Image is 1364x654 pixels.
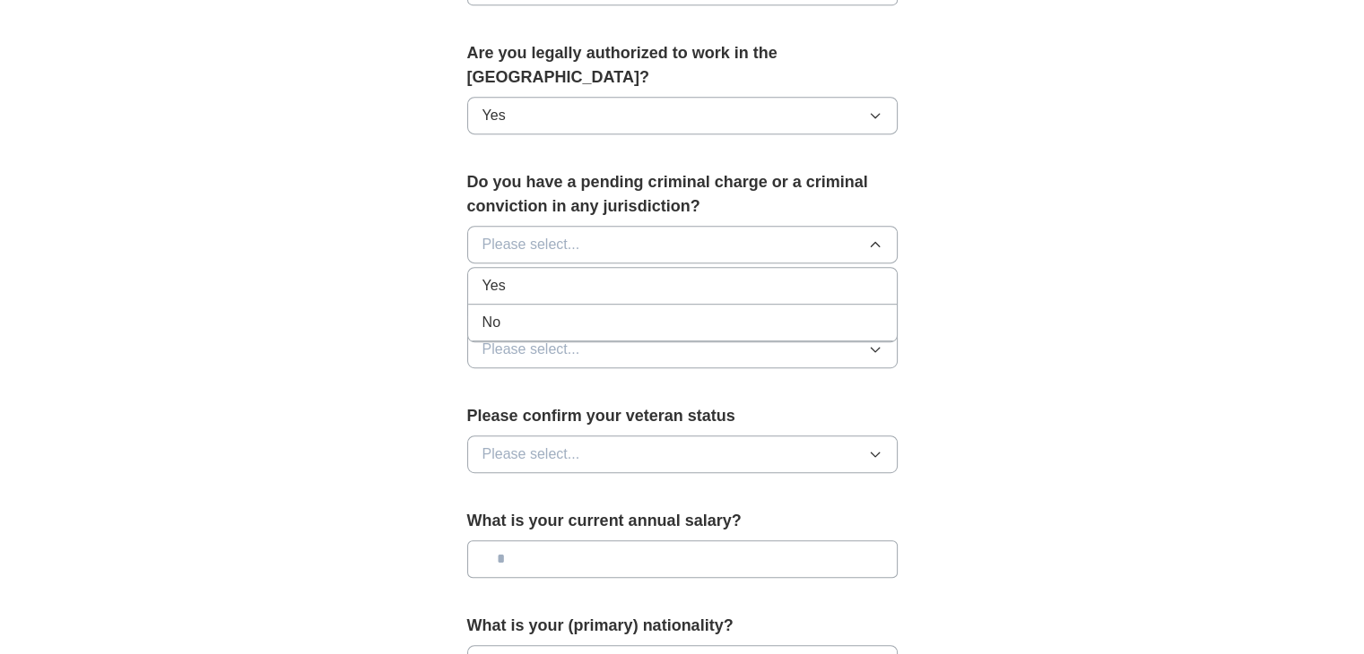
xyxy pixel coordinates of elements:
span: Yes [482,105,506,126]
span: Please select... [482,234,580,255]
span: Please select... [482,443,580,465]
label: What is your (primary) nationality? [467,614,898,638]
label: What is your current annual salary? [467,509,898,533]
label: Please confirm your veteran status [467,404,898,428]
button: Please select... [467,331,898,368]
span: No [482,312,500,333]
label: Are you legally authorized to work in the [GEOGRAPHIC_DATA]? [467,41,898,90]
button: Please select... [467,226,898,263]
button: Please select... [467,435,898,473]
span: Yes [482,275,506,297]
span: Please select... [482,339,580,360]
label: Do you have a pending criminal charge or a criminal conviction in any jurisdiction? [467,170,898,219]
button: Yes [467,97,898,134]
